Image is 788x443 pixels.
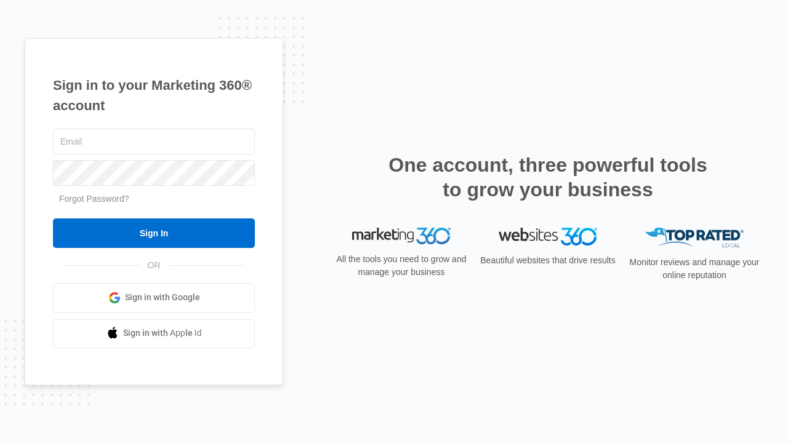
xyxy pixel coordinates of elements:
[332,253,470,279] p: All the tools you need to grow and manage your business
[59,194,129,204] a: Forgot Password?
[645,228,744,248] img: Top Rated Local
[625,256,763,282] p: Monitor reviews and manage your online reputation
[123,327,202,340] span: Sign in with Apple Id
[499,228,597,245] img: Websites 360
[479,254,617,267] p: Beautiful websites that drive results
[53,129,255,154] input: Email
[139,259,169,272] span: OR
[53,218,255,248] input: Sign In
[125,291,200,304] span: Sign in with Google
[385,153,711,202] h2: One account, three powerful tools to grow your business
[53,75,255,116] h1: Sign in to your Marketing 360® account
[53,319,255,348] a: Sign in with Apple Id
[53,283,255,313] a: Sign in with Google
[352,228,451,245] img: Marketing 360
